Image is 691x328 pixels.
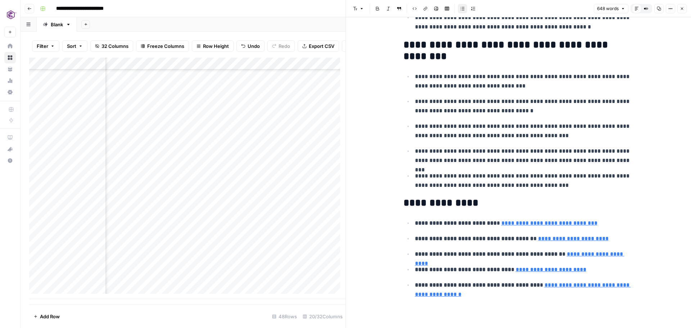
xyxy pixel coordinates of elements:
[101,42,128,50] span: 32 Columns
[37,42,48,50] span: Filter
[192,40,234,52] button: Row Height
[136,40,189,52] button: Freeze Columns
[4,6,16,24] button: Workspace: Commvault
[298,40,339,52] button: Export CSV
[147,42,184,50] span: Freeze Columns
[32,40,59,52] button: Filter
[594,4,628,13] button: 648 words
[279,42,290,50] span: Redo
[37,17,77,32] a: Blank
[4,63,16,75] a: Your Data
[4,86,16,98] a: Settings
[309,42,334,50] span: Export CSV
[248,42,260,50] span: Undo
[62,40,87,52] button: Sort
[300,311,345,322] div: 20/32 Columns
[267,40,295,52] button: Redo
[5,144,15,154] div: What's new?
[4,143,16,155] button: What's new?
[597,5,619,12] span: 648 words
[90,40,133,52] button: 32 Columns
[4,8,17,21] img: Commvault Logo
[269,311,300,322] div: 48 Rows
[236,40,265,52] button: Undo
[203,42,229,50] span: Row Height
[4,40,16,52] a: Home
[67,42,76,50] span: Sort
[51,21,63,28] div: Blank
[4,132,16,143] a: AirOps Academy
[4,75,16,86] a: Usage
[40,313,60,320] span: Add Row
[4,52,16,63] a: Browse
[4,155,16,166] button: Help + Support
[29,311,64,322] button: Add Row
